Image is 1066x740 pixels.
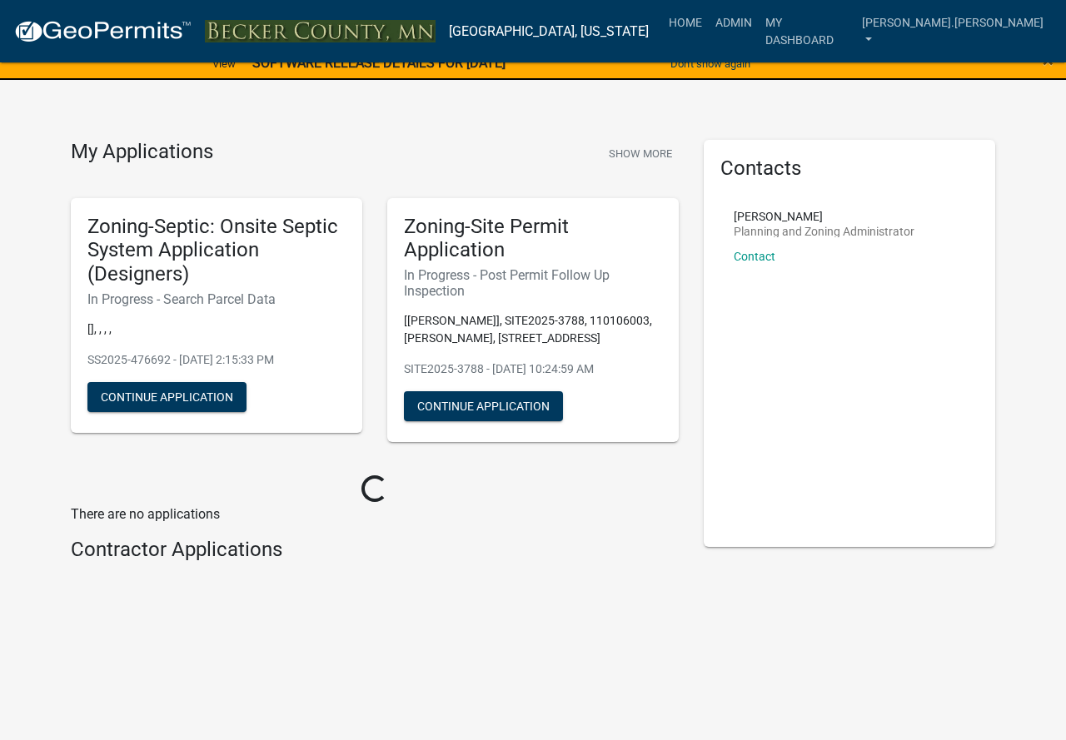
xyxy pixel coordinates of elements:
h6: In Progress - Search Parcel Data [87,291,346,307]
p: [PERSON_NAME] [734,211,914,222]
button: Show More [602,140,679,167]
p: [[PERSON_NAME]], SITE2025-3788, 110106003, [PERSON_NAME], [STREET_ADDRESS] [404,312,662,347]
a: Home [662,7,709,38]
strong: SOFTWARE RELEASE DETAILS FOR [DATE] [252,55,506,71]
button: Continue Application [87,382,247,412]
h5: Zoning-Site Permit Application [404,215,662,263]
h5: Contacts [720,156,979,181]
p: Planning and Zoning Administrator [734,226,914,237]
h4: My Applications [71,140,213,165]
h6: In Progress - Post Permit Follow Up Inspection [404,267,662,299]
button: Continue Application [404,391,563,421]
a: Contact [734,250,775,263]
button: Don't show again [664,50,757,77]
p: SS2025-476692 - [DATE] 2:15:33 PM [87,351,346,369]
h4: Contractor Applications [71,538,679,562]
p: SITE2025-3788 - [DATE] 10:24:59 AM [404,360,662,378]
a: [GEOGRAPHIC_DATA], [US_STATE] [449,17,649,46]
h5: Zoning-Septic: Onsite Septic System Application (Designers) [87,215,346,286]
img: Becker County, Minnesota [205,20,436,42]
a: [PERSON_NAME].[PERSON_NAME] [855,7,1053,56]
a: Admin [709,7,759,38]
a: My Dashboard [759,7,856,56]
p: There are no applications [71,504,679,524]
wm-workflow-list-section: Contractor Applications [71,538,679,569]
button: Close [1043,50,1054,70]
p: [], , , , [87,320,346,338]
a: View [206,50,242,77]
